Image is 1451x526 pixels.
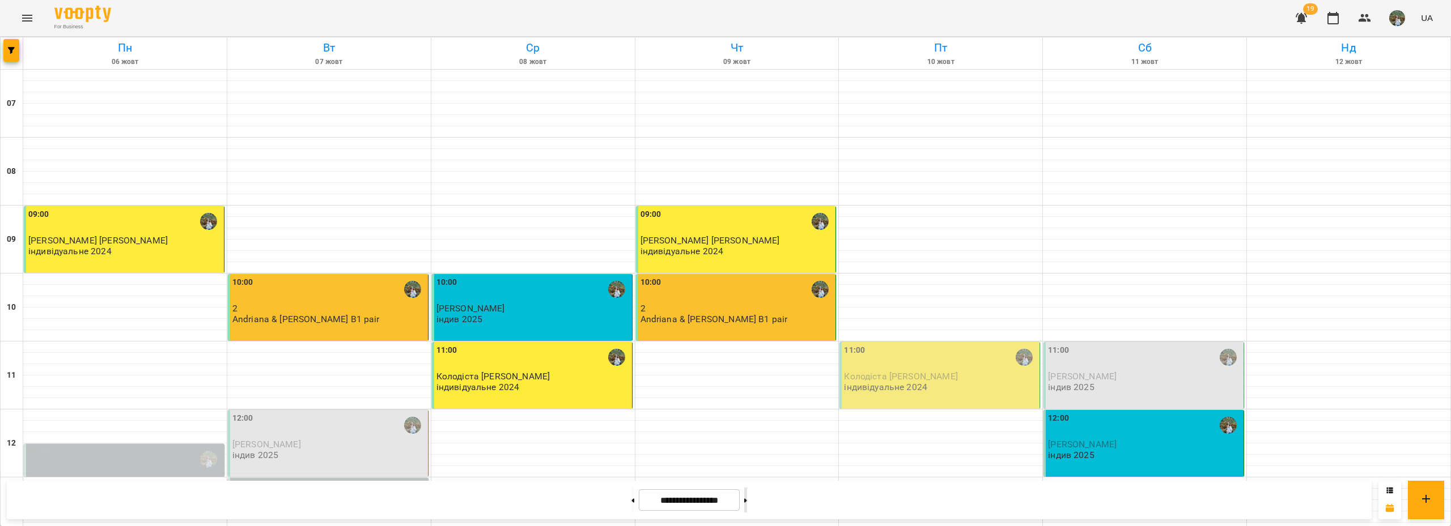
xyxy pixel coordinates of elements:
h6: 09 жовт [637,57,837,67]
h6: 11 жовт [1045,57,1245,67]
span: UA [1421,12,1433,24]
span: [PERSON_NAME] [1048,439,1117,450]
span: Колодіста [PERSON_NAME] [844,371,957,382]
h6: Пн [25,39,225,57]
label: 11:00 [436,344,457,357]
p: індив 2025 [436,314,482,324]
img: Дарина Гуцало [812,213,829,230]
img: Дарина Гуцало [608,349,625,366]
h6: Чт [637,39,837,57]
label: 09:00 [640,208,661,221]
p: 2 [232,303,426,313]
h6: 12 жовт [1249,57,1449,67]
img: Дарина Гуцало [608,281,625,298]
img: Дарина Гуцало [404,281,421,298]
img: 3d28a0deb67b6f5672087bb97ef72b32.jpg [1389,10,1405,26]
label: 11:00 [844,344,865,357]
img: Дарина Гуцало [200,213,217,230]
h6: Вт [229,39,429,57]
label: 11:00 [1048,344,1069,357]
h6: 10 [7,301,16,314]
p: індив 2025 [232,450,278,460]
img: Дарина Гуцало [1220,417,1237,434]
h6: 09 [7,233,16,246]
span: For Business [54,23,111,31]
h6: Нд [1249,39,1449,57]
img: Дарина Гуцало [812,281,829,298]
h6: 07 [7,97,16,110]
h6: 10 жовт [841,57,1041,67]
p: індивідуальне 2024 [436,382,520,392]
h6: 06 жовт [25,57,225,67]
label: 10:00 [436,276,457,289]
h6: Ср [433,39,633,57]
h6: 11 [7,369,16,382]
span: [PERSON_NAME] [232,439,301,450]
span: [PERSON_NAME] [436,303,505,314]
p: індивідуальне 2024 [28,246,112,256]
img: Дарина Гуцало [1016,349,1033,366]
h6: 08 [7,165,16,178]
label: 10:00 [640,276,661,289]
h6: 08 жовт [433,57,633,67]
span: [PERSON_NAME] [PERSON_NAME] [28,235,168,246]
p: 2 [640,303,834,313]
button: UA [1416,7,1437,28]
p: Andriana & [PERSON_NAME] B1 pair [640,314,788,324]
label: 12:00 [1048,412,1069,425]
label: 09:00 [28,208,49,221]
img: Дарина Гуцало [404,417,421,434]
span: [PERSON_NAME] [PERSON_NAME] [640,235,780,246]
span: Колодіста [PERSON_NAME] [436,371,550,382]
label: 12:30 [28,446,49,459]
label: 12:00 [232,412,253,425]
img: Дарина Гуцало [1220,349,1237,366]
span: 19 [1303,3,1318,15]
button: Menu [14,5,41,32]
h6: 07 жовт [229,57,429,67]
h6: 12 [7,437,16,450]
p: індивідуальне 2024 [844,382,927,392]
img: Voopty Logo [54,6,111,22]
span: [PERSON_NAME] [1048,371,1117,382]
label: 10:00 [232,276,253,289]
h6: Пт [841,39,1041,57]
p: індивідуальне 2024 [640,246,724,256]
h6: Сб [1045,39,1245,57]
p: індив 2025 [1048,450,1094,460]
p: Andriana & [PERSON_NAME] B1 pair [232,314,380,324]
img: Дарина Гуцало [200,451,217,468]
p: індив 2025 [1048,382,1094,392]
